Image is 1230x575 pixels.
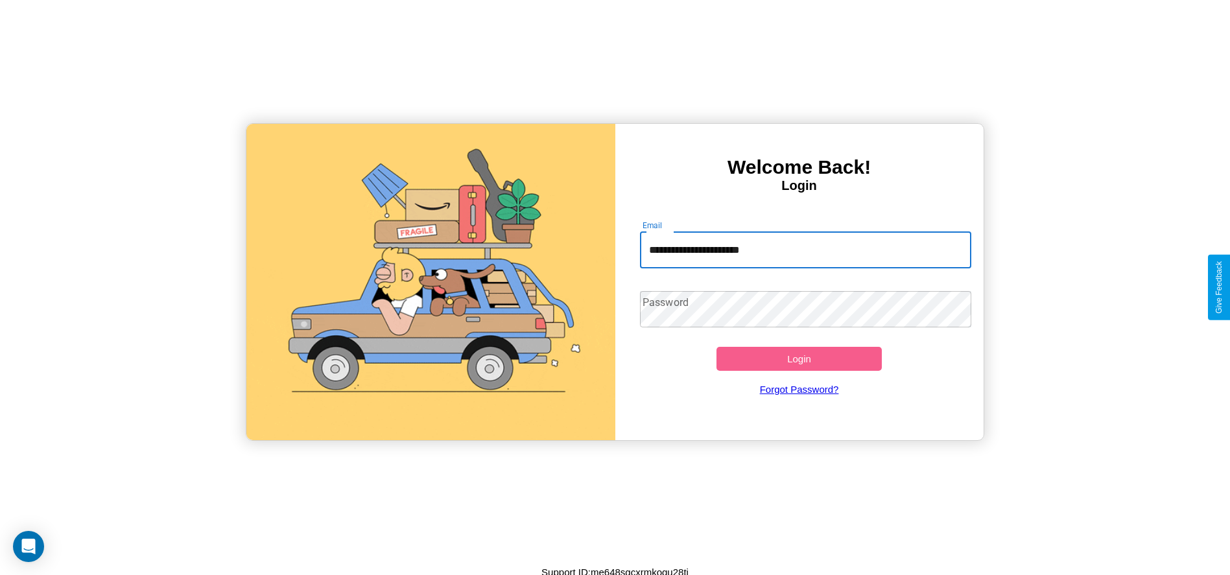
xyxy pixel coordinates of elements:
[633,371,965,408] a: Forgot Password?
[643,220,663,231] label: Email
[615,156,984,178] h3: Welcome Back!
[716,347,882,371] button: Login
[13,531,44,562] div: Open Intercom Messenger
[246,124,615,440] img: gif
[1214,261,1224,314] div: Give Feedback
[615,178,984,193] h4: Login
